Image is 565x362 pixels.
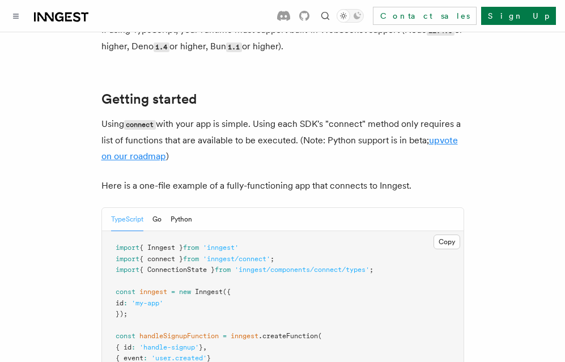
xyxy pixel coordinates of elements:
code: connect [124,120,156,130]
a: Getting started [101,91,197,107]
button: Copy [434,235,460,249]
span: } [207,354,211,362]
code: 1.1 [226,42,242,52]
span: }); [116,310,128,318]
span: Inngest [195,288,223,296]
span: inngest [139,288,167,296]
button: Toggle dark mode [337,9,364,23]
span: ( [318,332,322,340]
span: { Inngest } [139,244,183,252]
span: { event [116,354,143,362]
button: TypeScript [111,208,143,231]
p: Here is a one-file example of a fully-functioning app that connects to Inngest. [101,178,464,194]
span: handleSignupFunction [139,332,219,340]
span: import [116,266,139,274]
span: from [183,255,199,263]
span: { ConnectionState } [139,266,215,274]
span: 'user.created' [151,354,207,362]
span: = [223,332,227,340]
span: { connect } [139,255,183,263]
span: : [143,354,147,362]
span: } [199,343,203,351]
p: If using TypeScript, your runtime must support built-in WebSocket support (Node or higher, Deno o... [101,22,464,55]
button: Find something... [318,9,332,23]
span: ({ [223,288,231,296]
span: 'inngest/components/connect/types' [235,266,369,274]
a: Contact sales [373,7,477,25]
span: const [116,288,135,296]
span: from [215,266,231,274]
span: ; [369,266,373,274]
span: .createFunction [258,332,318,340]
span: : [131,343,135,351]
span: ; [270,255,274,263]
span: from [183,244,199,252]
span: : [124,299,128,307]
span: , [203,343,207,351]
p: Using with your app is simple. Using each SDK's "connect" method only requires a list of function... [101,116,464,164]
button: Toggle navigation [9,9,23,23]
button: Go [152,208,162,231]
span: 'my-app' [131,299,163,307]
span: = [171,288,175,296]
a: Sign Up [481,7,556,25]
span: 'handle-signup' [139,343,199,351]
code: 1.4 [154,42,169,52]
span: { id [116,343,131,351]
button: Python [171,208,192,231]
span: id [116,299,124,307]
code: 22.4.0 [427,26,454,36]
span: 'inngest' [203,244,239,252]
span: 'inngest/connect' [203,255,270,263]
span: const [116,332,135,340]
span: inngest [231,332,258,340]
span: import [116,244,139,252]
span: import [116,255,139,263]
span: new [179,288,191,296]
